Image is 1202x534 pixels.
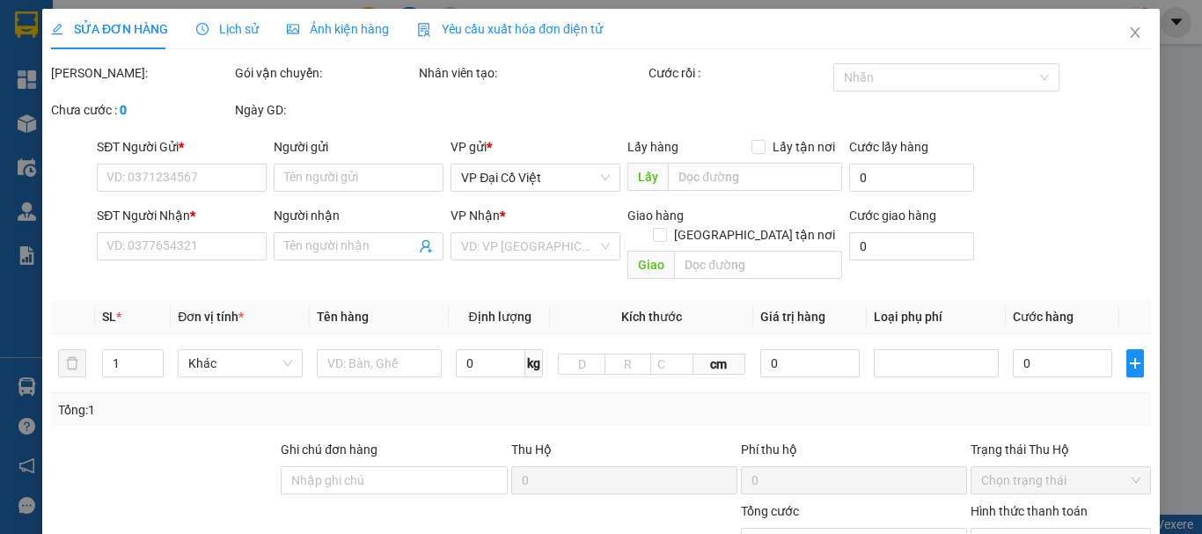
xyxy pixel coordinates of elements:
[1127,356,1143,370] span: plus
[51,100,231,120] div: Chưa cước :
[317,310,369,324] span: Tên hàng
[196,22,259,36] span: Lịch sử
[235,63,415,83] div: Gói vận chuyển:
[417,22,603,36] span: Yêu cầu xuất hóa đơn điện tử
[281,466,507,494] input: Ghi chú đơn hàng
[51,23,63,35] span: edit
[461,165,610,191] span: VP Đại Cồ Việt
[666,225,841,245] span: [GEOGRAPHIC_DATA] tận nơi
[451,137,620,157] div: VP gửi
[51,22,168,36] span: SỬA ĐƠN HÀNG
[510,443,551,457] span: Thu Hộ
[621,310,682,324] span: Kích thước
[1126,349,1144,377] button: plus
[627,163,668,191] span: Lấy
[1110,9,1160,58] button: Close
[235,100,415,120] div: Ngày GD:
[102,310,116,324] span: SL
[867,300,1006,334] th: Loại phụ phí
[51,63,231,83] div: [PERSON_NAME]:
[1013,310,1074,324] span: Cước hàng
[981,467,1140,494] span: Chọn trạng thái
[668,163,841,191] input: Dọc đường
[58,349,86,377] button: delete
[605,354,652,375] input: R
[281,443,377,457] label: Ghi chú đơn hàng
[1128,26,1142,40] span: close
[120,103,127,117] b: 0
[178,310,244,324] span: Đơn vị tính
[971,440,1151,459] div: Trạng thái Thu Hộ
[759,310,825,324] span: Giá trị hàng
[451,208,500,223] span: VP Nhận
[287,23,299,35] span: picture
[468,310,531,324] span: Định lượng
[649,63,829,83] div: Cước rồi :
[627,208,684,223] span: Giao hàng
[287,22,389,36] span: Ảnh kiện hàng
[650,354,693,375] input: C
[525,349,543,377] span: kg
[741,440,967,466] div: Phí thu hộ
[765,137,841,157] span: Lấy tận nơi
[848,208,935,223] label: Cước giao hàng
[627,251,674,279] span: Giao
[627,140,678,154] span: Lấy hàng
[848,232,974,260] input: Cước giao hàng
[97,137,267,157] div: SĐT Người Gửi
[674,251,841,279] input: Dọc đường
[848,164,974,192] input: Cước lấy hàng
[196,23,209,35] span: clock-circle
[274,206,443,225] div: Người nhận
[274,137,443,157] div: Người gửi
[419,63,645,83] div: Nhân viên tạo:
[97,206,267,225] div: SĐT Người Nhận
[741,504,799,518] span: Tổng cước
[317,349,442,377] input: VD: Bàn, Ghế
[58,400,465,420] div: Tổng: 1
[417,23,431,37] img: icon
[419,239,433,253] span: user-add
[848,140,927,154] label: Cước lấy hàng
[971,504,1088,518] label: Hình thức thanh toán
[693,354,744,375] span: cm
[188,350,292,377] span: Khác
[558,354,605,375] input: D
